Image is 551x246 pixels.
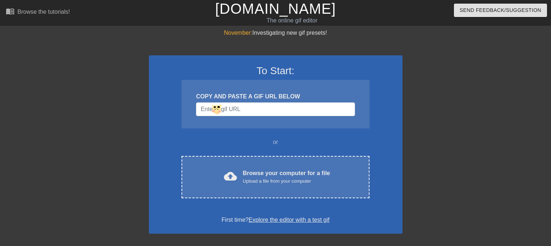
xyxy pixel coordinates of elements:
div: Browse the tutorials! [17,9,70,15]
span: cloud_upload [224,170,237,183]
div: Investigating new gif presets! [149,29,402,37]
div: COPY AND PASTE A GIF URL BELOW [196,92,355,101]
span: menu_book [6,7,14,16]
div: Upload a file from your computer [243,178,330,185]
div: First time? [158,216,393,224]
a: Explore the editor with a test gif [249,217,329,223]
img: I0yANGAJEfpratK1JTkx8AAAAASUVORK5CYII= [212,104,221,114]
span: Send Feedback/Suggestion [460,6,541,15]
div: The online gif editor [187,16,397,25]
h3: To Start: [158,65,393,77]
div: Browse your computer for a file [243,169,330,185]
button: Send Feedback/Suggestion [454,4,547,17]
input: Username [196,102,355,116]
a: [DOMAIN_NAME] [215,1,336,17]
div: or [168,138,384,147]
span: November: [224,30,252,36]
a: Browse the tutorials! [6,7,70,18]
